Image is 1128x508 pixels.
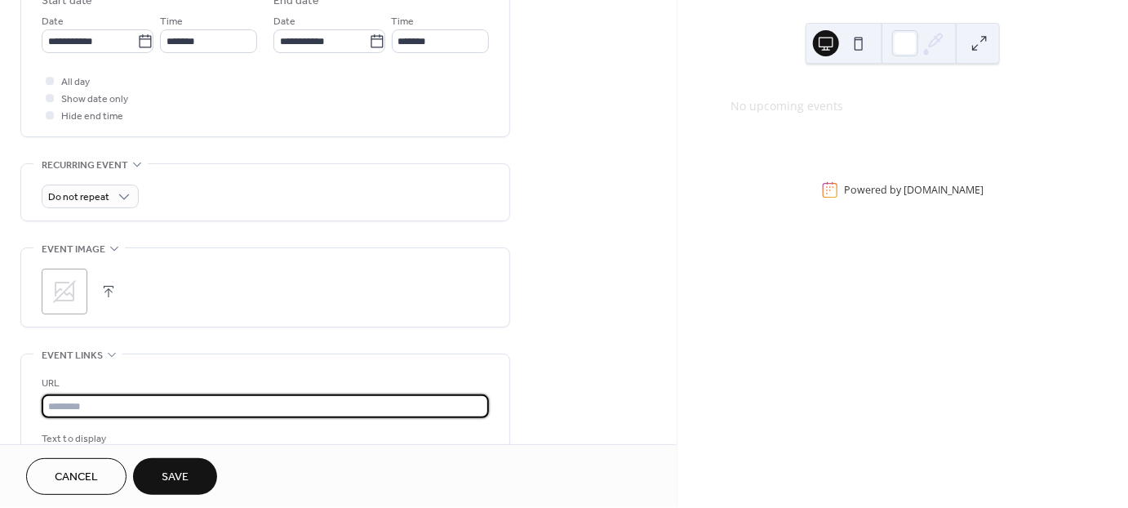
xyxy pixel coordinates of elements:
a: [DOMAIN_NAME] [904,183,984,197]
button: Save [133,458,217,495]
span: Time [392,14,415,31]
span: Event links [42,347,103,364]
span: Cancel [55,470,98,487]
span: Save [162,470,189,487]
span: Date [42,14,64,31]
div: URL [42,375,486,392]
span: Date [273,14,295,31]
button: Cancel [26,458,127,495]
span: Do not repeat [48,189,109,207]
div: Powered by [845,183,984,197]
span: Recurring event [42,157,128,174]
span: Show date only [61,91,128,109]
span: Event image [42,241,105,258]
div: Text to display [42,430,486,448]
div: ; [42,269,87,314]
span: All day [61,74,90,91]
div: No upcoming events [731,97,1075,114]
span: Hide end time [61,109,123,126]
span: Time [160,14,183,31]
